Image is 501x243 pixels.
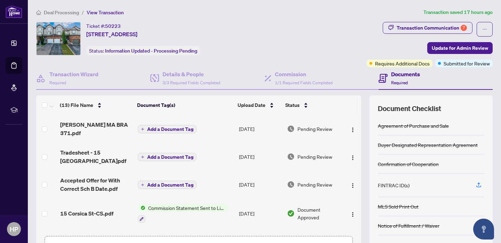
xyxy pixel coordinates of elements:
[347,123,358,134] button: Logo
[375,60,430,67] span: Requires Additional Docs
[162,70,220,78] h4: Details & People
[378,141,478,149] div: Buyer Designated Representation Agreement
[287,125,295,133] img: Document Status
[49,70,98,78] h4: Transaction Wizard
[60,209,113,218] span: 15 Corsica St-CS.pdf
[482,27,487,32] span: ellipsis
[49,80,66,85] span: Required
[347,179,358,190] button: Logo
[473,219,494,240] button: Open asap
[141,155,144,159] span: plus
[285,101,300,109] span: Status
[350,212,356,217] img: Logo
[461,25,467,31] div: 7
[347,151,358,162] button: Logo
[138,204,145,212] img: Status Icon
[378,181,409,189] div: FINTRAC ID(s)
[145,204,228,212] span: Commission Statement Sent to Listing Brokerage
[444,60,490,67] span: Submitted for Review
[82,8,84,16] li: /
[147,127,193,132] span: Add a Document Tag
[60,120,132,137] span: [PERSON_NAME] MA BRA 371.pdf
[287,153,295,160] img: Document Status
[238,101,265,109] span: Upload Date
[86,46,200,55] div: Status:
[350,183,356,188] img: Logo
[427,42,493,54] button: Update for Admin Review
[297,181,332,188] span: Pending Review
[297,206,341,221] span: Document Approved
[297,125,332,133] span: Pending Review
[138,125,197,134] button: Add a Document Tag
[60,148,132,165] span: Tradesheet - 15 [GEOGRAPHIC_DATA]pdf
[397,22,467,33] div: Transaction Communication
[297,153,332,160] span: Pending Review
[86,22,121,30] div: Ticket #:
[378,160,439,168] div: Confirmation of Cooperation
[423,8,493,16] article: Transaction saved 17 hours ago
[10,224,18,234] span: HP
[391,70,420,78] h4: Documents
[60,101,93,109] span: (13) File Name
[138,153,197,161] button: Add a Document Tag
[86,30,137,38] span: [STREET_ADDRESS]
[147,182,193,187] span: Add a Document Tag
[162,80,220,85] span: 3/3 Required Fields Completed
[275,70,333,78] h4: Commission
[37,22,80,55] img: IMG-X12318870_1.jpg
[236,115,284,143] td: [DATE]
[141,127,144,131] span: plus
[134,95,235,115] th: Document Tag(s)
[87,9,124,16] span: View Transaction
[432,42,488,54] span: Update for Admin Review
[138,181,197,189] button: Add a Document Tag
[275,80,333,85] span: 1/1 Required Fields Completed
[36,10,41,15] span: home
[378,203,419,210] div: MLS Sold Print Out
[6,5,22,18] img: logo
[236,171,284,198] td: [DATE]
[378,122,449,130] div: Agreement of Purchase and Sale
[147,155,193,159] span: Add a Document Tag
[236,143,284,171] td: [DATE]
[138,152,197,162] button: Add a Document Tag
[378,222,439,229] div: Notice of Fulfillment / Waiver
[383,22,472,34] button: Transaction Communication7
[283,95,342,115] th: Status
[138,204,228,223] button: Status IconCommission Statement Sent to Listing Brokerage
[138,125,197,133] button: Add a Document Tag
[57,95,134,115] th: (13) File Name
[105,48,197,54] span: Information Updated - Processing Pending
[391,80,408,85] span: Required
[236,198,284,228] td: [DATE]
[60,176,132,193] span: Accepted Offer for With Correct Sch B Date.pdf
[235,95,283,115] th: Upload Date
[378,104,441,113] span: Document Checklist
[44,9,79,16] span: Deal Processing
[347,208,358,219] button: Logo
[141,183,144,187] span: plus
[287,181,295,188] img: Document Status
[105,23,121,29] span: 50223
[350,127,356,133] img: Logo
[350,155,356,160] img: Logo
[287,210,295,217] img: Document Status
